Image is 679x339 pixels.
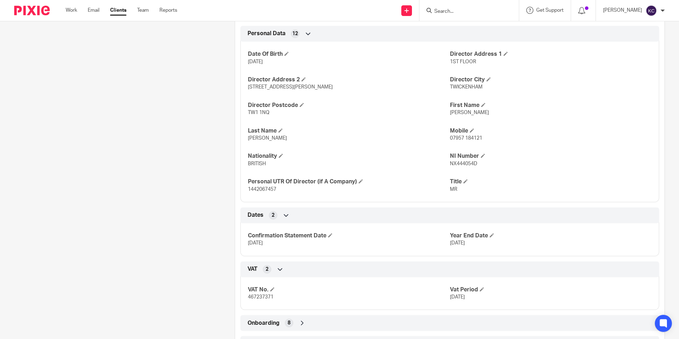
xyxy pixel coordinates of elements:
h4: VAT No. [248,286,450,294]
h4: First Name [450,102,652,109]
h4: Mobile [450,127,652,135]
h4: Vat Period [450,286,652,294]
span: [DATE] [248,59,263,64]
h4: Director City [450,76,652,84]
h4: Personal UTR Of Director (if A Company) [248,178,450,185]
span: Personal Data [248,30,286,37]
h4: Last Name [248,127,450,135]
span: MR [450,187,457,192]
span: NX444054D [450,161,477,166]
span: TWICKENHAM [450,85,483,90]
h4: Director Postcode [248,102,450,109]
span: Onboarding [248,319,279,327]
span: 2 [266,266,268,273]
h4: Confirmation Statement Date [248,232,450,240]
span: TW1 1NQ [248,110,270,115]
img: svg%3E [646,5,657,16]
span: 467237371 [248,295,273,300]
h4: Date Of Birth [248,50,450,58]
span: [DATE] [248,241,263,246]
span: [PERSON_NAME] [450,110,489,115]
span: 8 [288,319,290,327]
h4: Nationality [248,152,450,160]
a: Team [137,7,149,14]
input: Search [434,9,498,15]
span: Dates [248,211,264,219]
span: [DATE] [450,241,465,246]
span: 1ST FLOOR [450,59,476,64]
img: Pixie [14,6,50,15]
span: VAT [248,265,257,273]
p: [PERSON_NAME] [603,7,642,14]
span: [PERSON_NAME] [248,136,287,141]
span: Get Support [536,8,564,13]
span: 1442067457 [248,187,276,192]
h4: Year End Date [450,232,652,240]
h4: NI Number [450,152,652,160]
span: 2 [272,212,275,219]
span: [STREET_ADDRESS][PERSON_NAME] [248,85,333,90]
h4: Director Address 2 [248,76,450,84]
h4: Director Address 1 [450,50,652,58]
span: [DATE] [450,295,465,300]
h4: Title [450,178,652,185]
span: 12 [292,30,298,37]
span: BRITISH [248,161,266,166]
a: Email [88,7,99,14]
a: Reports [159,7,177,14]
a: Work [66,7,77,14]
a: Clients [110,7,126,14]
span: 07957 184121 [450,136,482,141]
